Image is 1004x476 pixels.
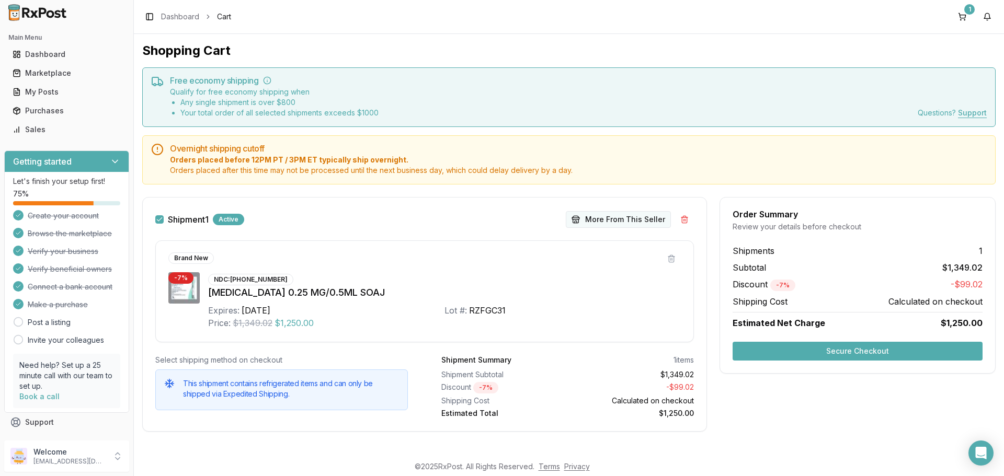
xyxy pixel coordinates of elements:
h5: Free economy shipping [170,76,987,85]
h5: This shipment contains refrigerated items and can only be shipped via Expedited Shipping. [183,378,399,399]
span: $1,250.00 [275,317,314,329]
span: Shipments [733,245,774,257]
span: Browse the marketplace [28,228,112,239]
button: More From This Seller [566,211,671,228]
a: Marketplace [8,64,125,83]
div: Sales [13,124,121,135]
li: Any single shipment is over $ 800 [180,97,379,108]
button: 1 [954,8,971,25]
a: Sales [8,120,125,139]
span: Create your account [28,211,99,221]
div: Active [213,214,244,225]
span: Verify your business [28,246,98,257]
button: Feedback [4,432,129,450]
div: Discount [441,382,564,393]
span: $1,349.02 [942,261,983,274]
a: Book a call [19,392,60,401]
a: Dashboard [161,11,199,22]
img: RxPost Logo [4,4,71,21]
span: Orders placed after this time may not be processed until the next business day, which could delay... [170,165,987,176]
button: Purchases [4,102,129,119]
div: $1,349.02 [572,369,694,380]
p: Need help? Set up a 25 minute call with our team to set up. [19,360,114,391]
button: Dashboard [4,46,129,63]
div: Shipment Subtotal [441,369,564,380]
span: Shipping Cost [733,295,788,308]
div: - 7 % [168,272,193,284]
div: [MEDICAL_DATA] 0.25 MG/0.5ML SOAJ [208,285,681,300]
span: Cart [217,11,231,22]
div: Lot #: [444,304,467,317]
div: Questions? [918,108,987,118]
div: 1 [964,4,975,15]
a: My Posts [8,83,125,101]
span: Calculated on checkout [888,295,983,308]
span: $1,349.02 [233,317,272,329]
div: Purchases [13,106,121,116]
button: Sales [4,121,129,138]
span: 1 [979,245,983,257]
span: -$99.02 [951,278,983,291]
div: - $99.02 [572,382,694,393]
a: Dashboard [8,45,125,64]
span: Subtotal [733,261,766,274]
h1: Shopping Cart [142,42,996,59]
div: Brand New [168,252,214,264]
span: Verify beneficial owners [28,264,112,274]
div: Open Intercom Messenger [968,440,994,466]
a: Invite your colleagues [28,335,104,345]
a: Purchases [8,101,125,120]
div: Qualify for free economy shipping when [170,87,379,118]
nav: breadcrumb [161,11,231,22]
div: My Posts [13,87,121,97]
span: $1,250.00 [941,317,983,329]
span: Estimated Net Charge [733,318,825,328]
label: Shipment 1 [168,215,209,224]
p: [EMAIL_ADDRESS][DOMAIN_NAME] [33,457,106,466]
div: - 7 % [473,382,498,393]
img: User avatar [10,448,27,465]
img: Wegovy 0.25 MG/0.5ML SOAJ [168,272,200,304]
div: Price: [208,317,231,329]
div: - 7 % [770,280,795,291]
div: Shipment Summary [441,355,511,365]
h2: Main Menu [8,33,125,42]
p: Let's finish your setup first! [13,176,120,187]
div: RZFGC31 [469,304,506,317]
div: NDC: [PHONE_NUMBER] [208,274,293,285]
div: Shipping Cost [441,396,564,406]
span: Orders placed before 12PM PT / 3PM ET typically ship overnight. [170,155,987,165]
div: [DATE] [242,304,270,317]
h3: Getting started [13,155,72,168]
p: Welcome [33,447,106,457]
div: Estimated Total [441,408,564,419]
button: Support [4,413,129,432]
span: Make a purchase [28,299,88,310]
div: $1,250.00 [572,408,694,419]
button: Secure Checkout [733,342,983,361]
li: Your total order of all selected shipments exceeds $ 1000 [180,108,379,118]
div: Calculated on checkout [572,396,694,406]
a: Post a listing [28,317,71,328]
div: Select shipping method on checkout [155,355,408,365]
div: Order Summary [733,210,983,218]
span: Feedback [25,436,61,446]
span: Discount [733,279,795,289]
button: My Posts [4,84,129,100]
a: Privacy [564,462,590,471]
div: Dashboard [13,49,121,60]
div: Expires: [208,304,239,317]
div: Review your details before checkout [733,222,983,232]
span: Connect a bank account [28,282,112,292]
div: Marketplace [13,68,121,78]
span: 75 % [13,189,29,199]
button: Marketplace [4,65,129,82]
h5: Overnight shipping cutoff [170,144,987,153]
div: 1 items [674,355,694,365]
a: Terms [539,462,560,471]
